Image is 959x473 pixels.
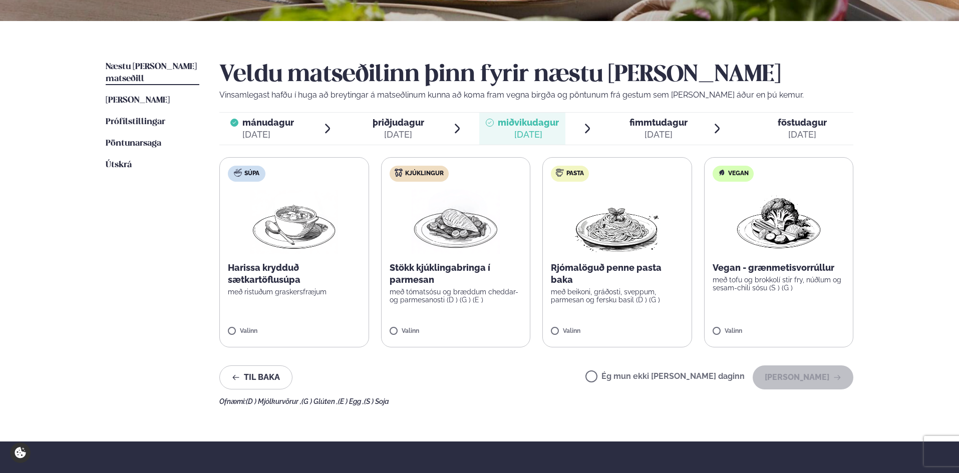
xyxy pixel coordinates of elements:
p: með beikoni, gráðosti, sveppum, parmesan og fersku basil (D ) (G ) [551,288,684,304]
img: Soup.png [250,190,338,254]
span: fimmtudagur [629,117,688,128]
button: Til baka [219,365,292,389]
a: [PERSON_NAME] [106,95,170,107]
span: Útskrá [106,161,132,169]
img: Vegan.svg [718,169,726,177]
div: [DATE] [778,129,827,141]
span: Pöntunarsaga [106,139,161,148]
div: Ofnæmi: [219,397,853,405]
span: (G ) Glúten , [301,397,338,405]
span: Vegan [728,170,749,178]
button: [PERSON_NAME] [753,365,853,389]
span: (S ) Soja [364,397,389,405]
div: [DATE] [498,129,559,141]
span: Pasta [566,170,584,178]
span: Súpa [244,170,259,178]
a: Næstu [PERSON_NAME] matseðill [106,61,199,85]
img: soup.svg [234,169,242,177]
span: Kjúklingur [405,170,444,178]
span: föstudagur [778,117,827,128]
img: Vegan.png [735,190,823,254]
span: miðvikudagur [498,117,559,128]
span: (D ) Mjólkurvörur , [246,397,301,405]
p: með tofu og brokkolí stir fry, núðlum og sesam-chili sósu (S ) (G ) [713,276,845,292]
p: Harissa krydduð sætkartöflusúpa [228,262,361,286]
p: með tómatsósu og bræddum cheddar- og parmesanosti (D ) (G ) (E ) [390,288,522,304]
div: [DATE] [629,129,688,141]
a: Prófílstillingar [106,116,165,128]
span: Prófílstillingar [106,118,165,126]
span: mánudagur [242,117,294,128]
img: chicken.svg [395,169,403,177]
p: Vinsamlegast hafðu í huga að breytingar á matseðlinum kunna að koma fram vegna birgða og pöntunum... [219,89,853,101]
span: Næstu [PERSON_NAME] matseðill [106,63,197,83]
a: Útskrá [106,159,132,171]
p: Rjómalöguð penne pasta baka [551,262,684,286]
p: með ristuðum graskersfræjum [228,288,361,296]
img: Spagetti.png [573,190,661,254]
a: Pöntunarsaga [106,138,161,150]
a: Cookie settings [10,442,31,463]
h2: Veldu matseðilinn þinn fyrir næstu [PERSON_NAME] [219,61,853,89]
span: þriðjudagur [373,117,424,128]
span: [PERSON_NAME] [106,96,170,105]
p: Stökk kjúklingabringa í parmesan [390,262,522,286]
div: [DATE] [373,129,424,141]
span: (E ) Egg , [338,397,364,405]
p: Vegan - grænmetisvorrúllur [713,262,845,274]
img: Chicken-breast.png [412,190,500,254]
div: [DATE] [242,129,294,141]
img: pasta.svg [556,169,564,177]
